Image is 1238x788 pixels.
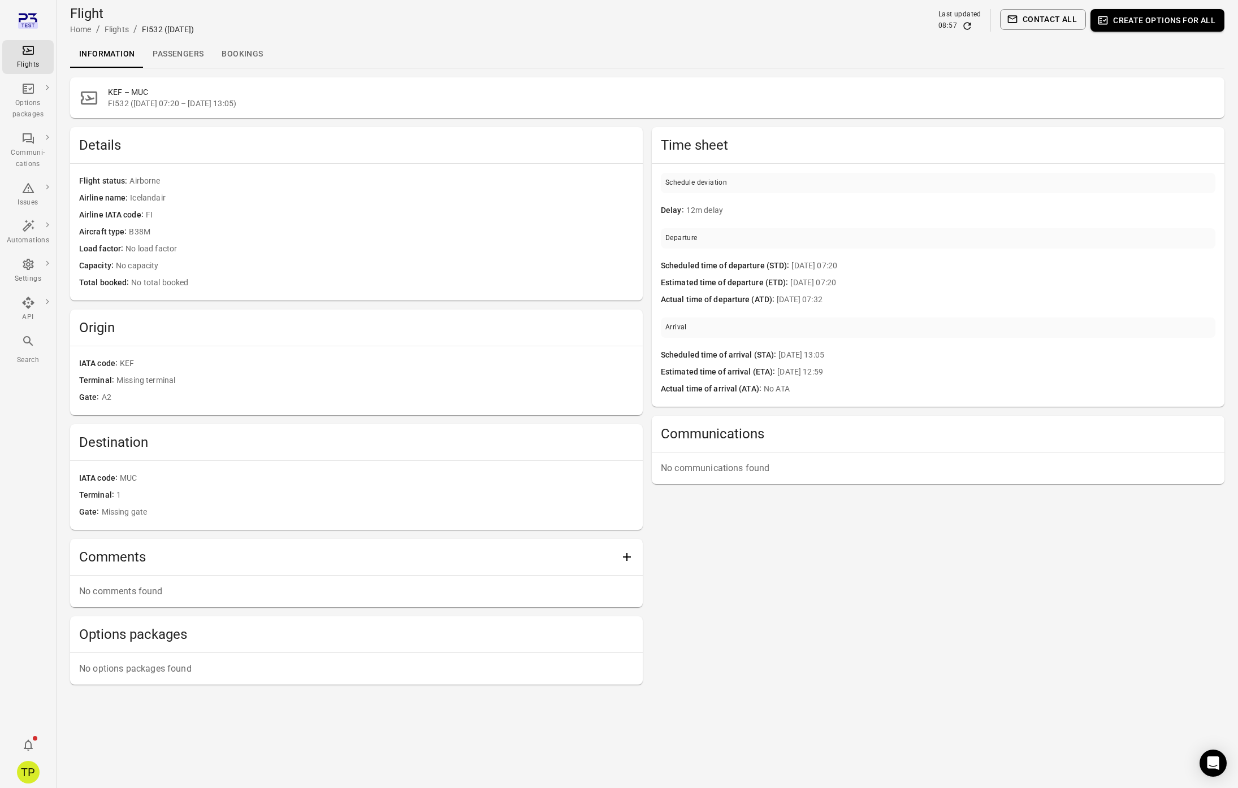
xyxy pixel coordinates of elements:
div: Issues [7,197,49,208]
a: Home [70,25,92,34]
span: Estimated time of departure (ETD) [661,277,790,289]
span: Load factor [79,243,125,255]
button: Search [2,331,54,369]
div: FI532 ([DATE]) [142,24,194,35]
span: FI [146,209,634,221]
div: TP [17,761,40,783]
span: Estimated time of arrival (ETA) [661,366,777,378]
div: Options packages [7,98,49,120]
div: Departure [665,233,698,244]
p: No comments found [79,585,634,598]
h2: Origin [79,319,634,337]
button: Contact all [1000,9,1086,30]
span: Airborne [129,175,634,188]
a: Flights [2,40,54,74]
span: Capacity [79,260,116,272]
span: Airline name [79,192,130,204]
span: Scheduled time of arrival (STA) [661,349,778,362]
li: / [133,23,137,36]
div: Communi-cations [7,147,49,170]
span: Total booked [79,277,131,289]
span: No total booked [131,277,634,289]
span: [DATE] 07:32 [777,294,1215,306]
h1: Flight [70,5,194,23]
a: Bookings [213,41,272,68]
h2: Communications [661,425,1215,443]
span: Actual time of arrival (ATA) [661,383,764,395]
span: KEF [120,358,634,370]
span: IATA code [79,358,120,370]
a: Flights [105,25,129,34]
a: Issues [2,178,54,212]
button: Refresh data [962,20,973,32]
span: Airline IATA code [79,209,146,221]
h2: Destination [79,433,634,451]
span: [DATE] 12:59 [777,366,1215,378]
button: Create options for all [1090,9,1224,32]
p: No options packages found [79,662,634,676]
span: A2 [102,391,634,404]
a: Passengers [144,41,213,68]
div: API [7,312,49,323]
li: / [96,23,100,36]
button: Notifications [17,734,40,756]
span: No capacity [116,260,634,272]
a: Automations [2,216,54,250]
span: No load factor [125,243,634,255]
h2: Time sheet [661,136,1215,154]
span: B38M [129,226,634,238]
span: Missing terminal [116,375,634,387]
a: Communi-cations [2,128,54,173]
span: IATA code [79,472,120,485]
div: Arrival [665,322,687,333]
span: 1 [116,489,634,502]
div: Search [7,355,49,366]
span: Icelandair [130,192,634,204]
h2: KEF – MUC [108,86,1215,98]
div: Flights [7,59,49,71]
div: Open Intercom Messenger [1200,750,1227,777]
span: Actual time of departure (ATD) [661,294,777,306]
div: Settings [7,273,49,285]
h2: Comments [79,548,616,566]
span: Terminal [79,489,116,502]
span: Gate [79,391,102,404]
span: Gate [79,506,102,519]
span: No ATA [764,383,1215,395]
div: Schedule deviation [665,177,727,189]
span: FI532 ([DATE] 07:20 – [DATE] 13:05) [108,98,1215,109]
a: Settings [2,254,54,288]
div: 08:57 [938,20,957,32]
h2: Options packages [79,625,634,643]
span: Missing gate [102,506,634,519]
a: Options packages [2,79,54,124]
span: Scheduled time of departure (STD) [661,260,791,272]
div: Last updated [938,9,981,20]
span: [DATE] 07:20 [790,277,1215,289]
span: Delay [661,204,686,217]
span: [DATE] 07:20 [791,260,1215,272]
span: Aircraft type [79,226,129,238]
span: 12m delay [686,204,1215,217]
h2: Details [79,136,634,154]
a: Information [70,41,144,68]
p: No communications found [661,462,1215,475]
div: Local navigation [70,41,1224,68]
span: [DATE] 13:05 [778,349,1215,362]
span: Terminal [79,375,116,387]
a: API [2,293,54,326]
span: MUC [120,472,634,485]
button: Add comment [616,546,638,568]
button: Tómas Páll Máté [12,756,44,788]
div: Automations [7,235,49,246]
span: Flight status [79,175,129,188]
nav: Breadcrumbs [70,23,194,36]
